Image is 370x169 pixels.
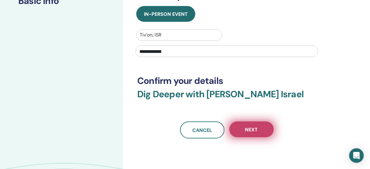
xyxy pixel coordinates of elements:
div: Open Intercom Messenger [349,148,364,163]
button: Next [229,122,274,137]
span: Next [245,126,258,133]
button: In-Person Event [136,6,195,22]
span: Cancel [192,127,212,133]
h3: Dig Deeper with [PERSON_NAME] Israel [137,89,316,107]
span: In-Person Event [144,11,188,17]
h3: Confirm your details [137,75,316,86]
a: Cancel [180,122,225,139]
